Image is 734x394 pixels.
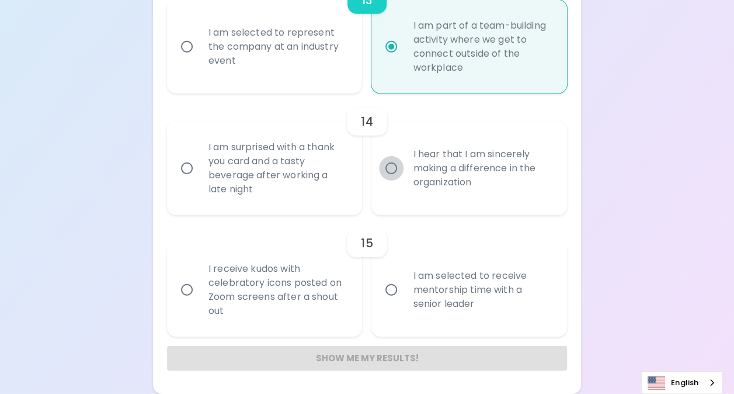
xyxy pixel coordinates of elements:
div: Language [641,371,722,394]
div: I am selected to receive mentorship time with a senior leader [403,255,561,325]
div: choice-group-check [167,215,567,337]
div: I am surprised with a thank you card and a tasty beverage after working a late night [199,126,356,210]
div: I am selected to represent the company at an industry event [199,12,356,82]
div: I receive kudos with celebratory icons posted on Zoom screens after a shout out [199,248,356,332]
h6: 14 [361,112,373,131]
div: choice-group-check [167,94,567,215]
aside: Language selected: English [641,371,722,394]
div: I am part of a team-building activity where we get to connect outside of the workplace [403,5,561,89]
h6: 15 [361,234,373,253]
div: I hear that I am sincerely making a difference in the organization [403,133,561,203]
a: English [642,372,722,393]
